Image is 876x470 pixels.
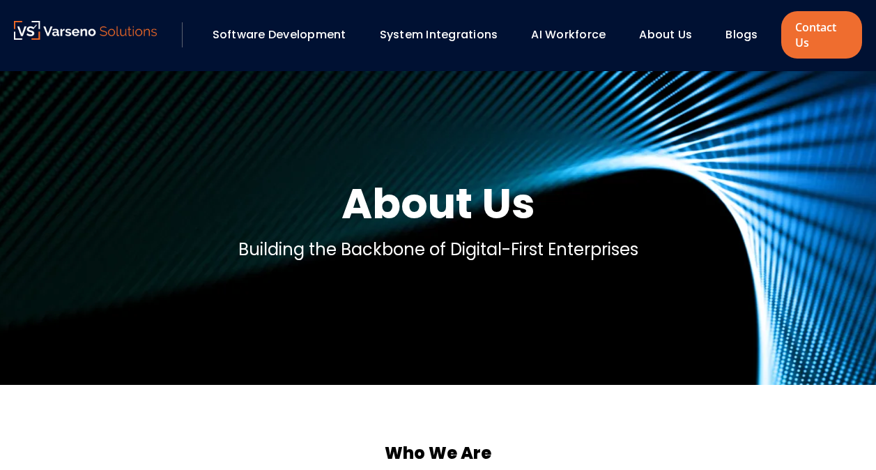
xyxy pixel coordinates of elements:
[639,26,692,43] a: About Us
[531,26,606,43] a: AI Workforce
[380,26,498,43] a: System Integrations
[14,441,862,466] h5: Who We Are
[238,237,638,262] p: Building the Backbone of Digital-First Enterprises
[781,11,862,59] a: Contact Us
[213,26,346,43] a: Software Development
[632,23,712,47] div: About Us
[14,21,157,40] img: Varseno Solutions – Product Engineering & IT Services
[206,23,366,47] div: Software Development
[524,23,625,47] div: AI Workforce
[725,26,758,43] a: Blogs
[373,23,518,47] div: System Integrations
[14,21,157,49] a: Varseno Solutions – Product Engineering & IT Services
[719,23,777,47] div: Blogs
[341,176,535,232] h1: About Us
